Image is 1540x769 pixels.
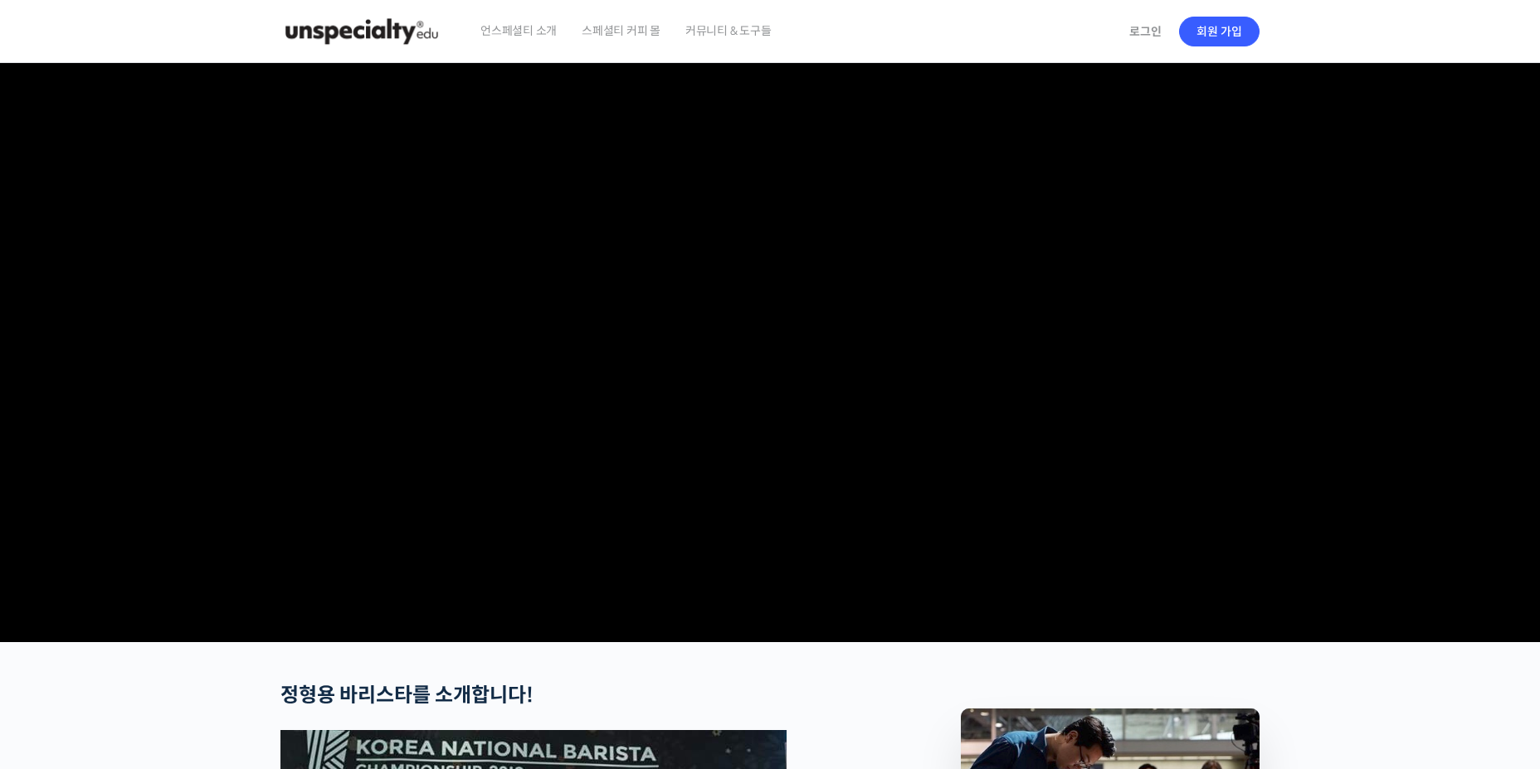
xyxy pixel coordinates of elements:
[280,683,534,708] strong: 정형용 바리스타를 소개합니다!
[1119,12,1172,51] a: 로그인
[1179,17,1260,46] a: 회원 가입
